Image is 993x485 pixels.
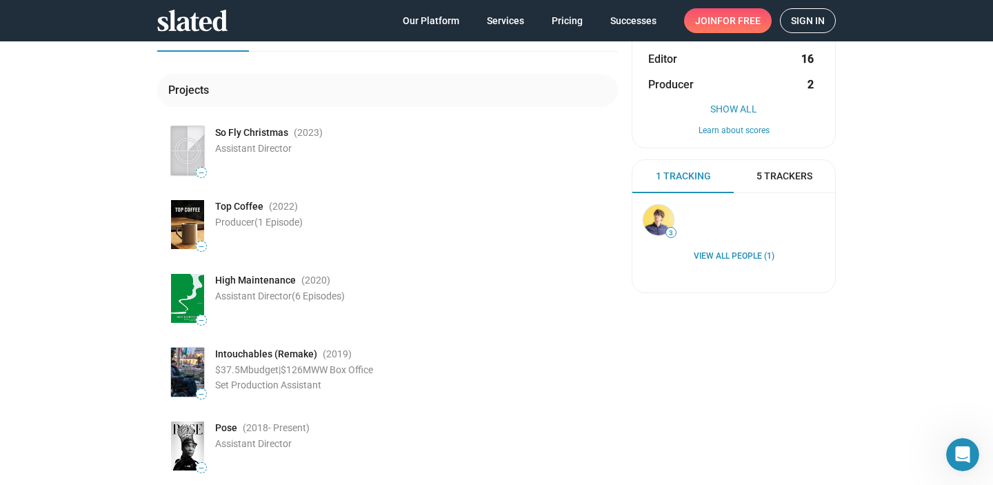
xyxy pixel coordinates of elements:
span: for free [717,8,761,33]
span: Assistant Director [215,143,292,154]
span: (6 Episodes) [292,290,345,301]
span: Intouchables (Remake) [215,348,317,361]
a: Our Platform [392,8,470,33]
img: Poster: Pose [171,422,204,471]
a: Pricing [541,8,594,33]
span: - Present [268,422,306,433]
span: WW Box Office [311,364,373,375]
span: (2020 ) [301,274,330,287]
span: $37.5M [215,364,248,375]
span: Services [487,8,524,33]
span: Set Production Assistant [215,379,321,390]
div: Projects [168,83,214,97]
span: Pose [215,422,237,435]
button: Learn about scores [648,126,819,137]
span: Successes [610,8,656,33]
span: (2018 ) [243,422,310,435]
span: — [197,317,206,324]
img: Poster: High Maintenance [171,274,204,323]
span: Assistant Director [215,438,292,449]
strong: 2 [808,77,814,92]
span: 5 Trackers [756,170,812,183]
strong: 16 [801,52,814,66]
span: — [197,169,206,177]
a: Joinfor free [684,8,772,33]
img: Poster: Top Coffee [171,200,204,249]
span: $126M [281,364,311,375]
span: Top Coffee [215,200,263,213]
span: Producer [648,77,694,92]
span: (2022 ) [269,200,298,213]
span: (1 Episode) [254,217,303,228]
span: 1 Tracking [656,170,711,183]
iframe: Intercom live chat [946,438,979,471]
span: | [279,364,281,375]
span: Our Platform [403,8,459,33]
span: Join [695,8,761,33]
a: Sign in [780,8,836,33]
span: budget [248,364,279,375]
span: Producer [215,217,303,228]
span: So Fly Christmas [215,126,288,139]
span: — [197,390,206,398]
span: High Maintenance [215,274,296,287]
img: Marc Pagliuca [643,205,674,235]
a: Successes [599,8,668,33]
a: Services [476,8,535,33]
span: Sign in [791,9,825,32]
span: 3 [666,229,676,237]
a: View all People (1) [694,251,774,262]
span: — [197,464,206,472]
span: (2023 ) [294,126,323,139]
span: Assistant Director [215,290,345,301]
button: Show All [648,103,819,115]
span: Pricing [552,8,583,33]
img: Poster: Intouchables (Remake) [171,348,204,397]
span: — [197,243,206,250]
span: Editor [648,52,677,66]
img: Poster: So Fly Christmas [171,126,204,175]
span: (2019 ) [323,348,352,361]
